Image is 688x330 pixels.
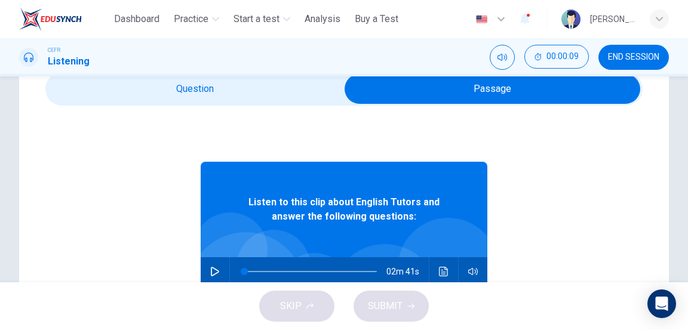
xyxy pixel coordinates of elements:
span: Practice [174,12,208,26]
span: Listen to this clip about English Tutors and answer the following questions: [239,195,449,224]
div: Hide [524,45,589,70]
img: en [474,15,489,24]
span: Dashboard [114,12,159,26]
img: Profile picture [561,10,580,29]
span: Analysis [305,12,340,26]
div: [PERSON_NAME] [590,12,635,26]
button: Practice [169,8,224,30]
span: CEFR [48,46,60,54]
span: Start a test [234,12,279,26]
span: 02m 41s [386,257,429,286]
div: Open Intercom Messenger [647,289,676,318]
img: ELTC logo [19,7,82,31]
a: ELTC logo [19,7,109,31]
span: Buy a Test [355,12,398,26]
button: 00:00:09 [524,45,589,69]
button: Analysis [300,8,345,30]
span: 00:00:09 [546,52,579,61]
button: Click to see the audio transcription [434,257,453,286]
button: Start a test [229,8,295,30]
span: END SESSION [608,53,659,62]
button: Buy a Test [350,8,403,30]
div: Mute [490,45,515,70]
button: END SESSION [598,45,669,70]
h1: Listening [48,54,90,69]
button: Dashboard [109,8,164,30]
